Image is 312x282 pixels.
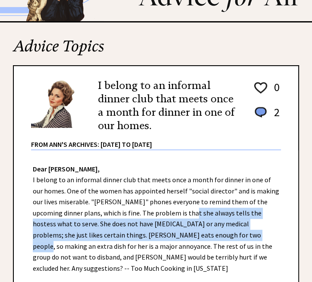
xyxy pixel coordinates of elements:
td: 0 [270,80,280,104]
img: message_round%201.png [253,105,268,119]
h2: Advice Topics [13,36,299,65]
strong: Dear [PERSON_NAME], [33,165,100,173]
img: heart_outline%201.png [253,80,268,95]
img: Ann6%20v2%20small.png [31,79,85,128]
h2: I belong to an informal dinner club that meets once a month for dinner in one of our homes. [98,79,240,133]
td: 2 [270,105,280,128]
div: From Ann's Archives: [DATE] to [DATE] [31,133,281,149]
